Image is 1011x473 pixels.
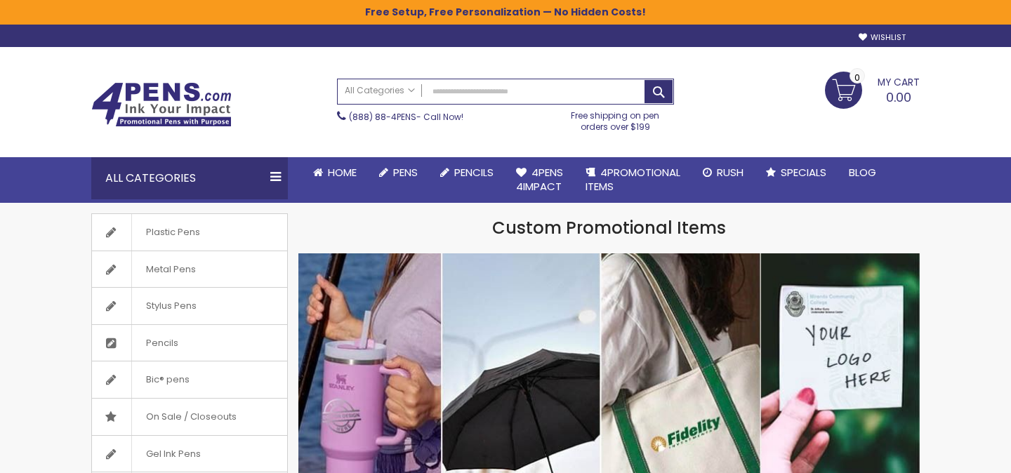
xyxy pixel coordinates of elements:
span: All Categories [345,85,415,96]
span: 4Pens 4impact [516,165,563,194]
span: Specials [781,165,826,180]
div: All Categories [91,157,288,199]
span: Stylus Pens [131,288,211,324]
a: Bic® pens [92,361,287,398]
a: Pencils [429,157,505,188]
a: Rush [692,157,755,188]
span: Rush [717,165,744,180]
a: 4Pens4impact [505,157,574,203]
a: Specials [755,157,838,188]
span: Bic® pens [131,361,204,398]
div: Free shipping on pen orders over $199 [557,105,675,133]
a: Plastic Pens [92,214,287,251]
span: 4PROMOTIONAL ITEMS [586,165,680,194]
span: Metal Pens [131,251,210,288]
a: Blog [838,157,887,188]
a: 0.00 0 [825,72,920,107]
a: Gel Ink Pens [92,436,287,472]
h1: Custom Promotional Items [298,217,920,239]
a: All Categories [338,79,422,102]
span: 0.00 [886,88,911,106]
span: Pens [393,165,418,180]
img: 4Pens Custom Pens and Promotional Products [91,82,232,127]
a: Pens [368,157,429,188]
span: 0 [854,71,860,84]
span: Plastic Pens [131,214,214,251]
a: Pencils [92,325,287,361]
span: - Call Now! [349,111,463,123]
a: 4PROMOTIONALITEMS [574,157,692,203]
span: Pencils [131,325,192,361]
span: Gel Ink Pens [131,436,215,472]
a: On Sale / Closeouts [92,399,287,435]
span: Home [328,165,357,180]
span: Blog [849,165,876,180]
span: Pencils [454,165,494,180]
span: On Sale / Closeouts [131,399,251,435]
a: Stylus Pens [92,288,287,324]
a: (888) 88-4PENS [349,111,416,123]
a: Wishlist [859,32,906,43]
a: Metal Pens [92,251,287,288]
a: Home [302,157,368,188]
